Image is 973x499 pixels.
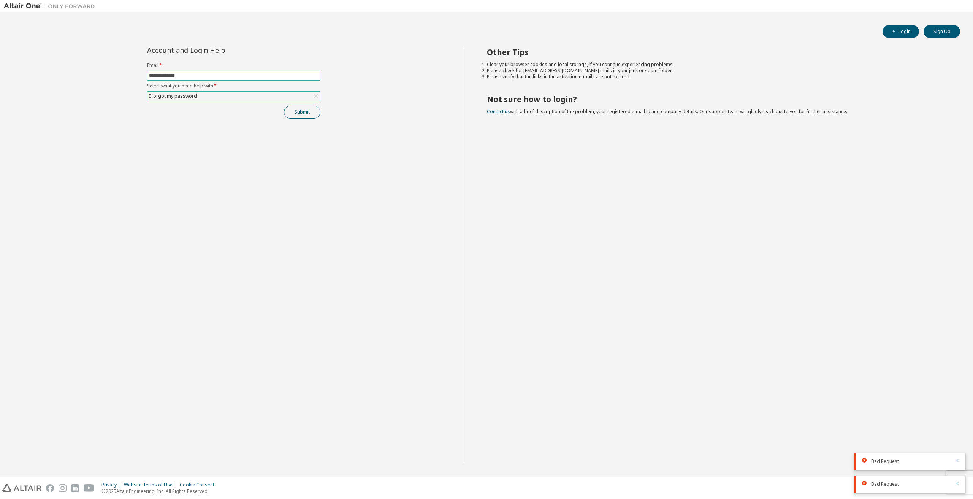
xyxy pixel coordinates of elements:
p: © 2025 Altair Engineering, Inc. All Rights Reserved. [101,488,219,494]
img: Altair One [4,2,99,10]
button: Login [883,25,919,38]
button: Sign Up [924,25,960,38]
div: Website Terms of Use [124,482,180,488]
img: youtube.svg [84,484,95,492]
img: facebook.svg [46,484,54,492]
label: Select what you need help with [147,83,320,89]
div: Cookie Consent [180,482,219,488]
a: Contact us [487,108,510,115]
li: Please check for [EMAIL_ADDRESS][DOMAIN_NAME] mails in your junk or spam folder. [487,68,947,74]
div: Privacy [101,482,124,488]
h2: Not sure how to login? [487,94,947,104]
span: Bad Request [871,458,899,464]
span: with a brief description of the problem, your registered e-mail id and company details. Our suppo... [487,108,847,115]
h2: Other Tips [487,47,947,57]
img: altair_logo.svg [2,484,41,492]
div: I forgot my password [148,92,198,100]
div: I forgot my password [147,92,320,101]
img: instagram.svg [59,484,67,492]
img: linkedin.svg [71,484,79,492]
span: Bad Request [871,481,899,487]
div: Account and Login Help [147,47,286,53]
li: Please verify that the links in the activation e-mails are not expired. [487,74,947,80]
label: Email [147,62,320,68]
li: Clear your browser cookies and local storage, if you continue experiencing problems. [487,62,947,68]
button: Submit [284,106,320,119]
